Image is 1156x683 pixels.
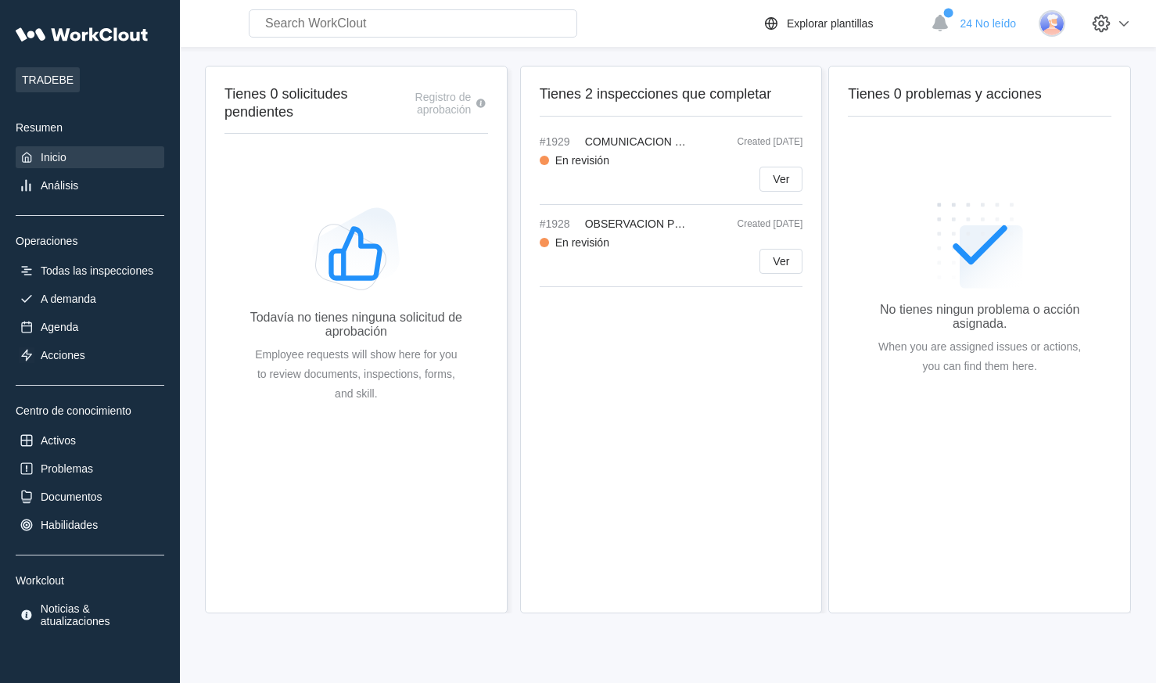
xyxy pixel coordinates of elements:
[41,519,98,531] div: Habilidades
[16,344,164,366] a: Acciones
[16,514,164,536] a: Habilidades
[41,151,66,164] div: Inicio
[960,17,1016,30] span: 24 No leído
[701,136,802,147] div: Created [DATE]
[41,602,161,627] div: Noticias & atualizaciones
[773,256,789,267] span: Ver
[41,349,85,361] div: Acciones
[41,264,153,277] div: Todas las inspecciones
[701,218,802,229] div: Created [DATE]
[540,135,579,148] span: #1929
[381,91,471,116] div: Registro de aprobación
[16,599,164,631] a: Noticias & atualizaciones
[16,288,164,310] a: A demanda
[16,174,164,196] a: Análisis
[16,146,164,168] a: Inicio
[250,345,463,404] div: Employee requests will show here for you to review documents, inspections, forms, and skill.
[41,293,96,305] div: A demanda
[555,236,609,249] div: En revisión
[16,235,164,247] div: Operaciones
[16,67,80,92] span: TRADEBE
[249,9,577,38] input: Search WorkClout
[41,434,76,447] div: Activos
[16,486,164,508] a: Documentos
[585,217,855,230] span: OBSERVACION PREVENTIVA DE SEGURIDAD (OPS)
[16,316,164,338] a: Agenda
[16,404,164,417] div: Centro de conocimiento
[16,458,164,480] a: Problemas
[16,430,164,451] a: Activos
[41,321,78,333] div: Agenda
[224,85,381,120] h2: Tienes 0 solicitudes pendientes
[1039,10,1065,37] img: user-3.png
[540,85,803,103] h2: Tienes 2 inspecciones que completar
[16,574,164,587] div: Workclout
[585,135,884,148] span: COMUNICACION INCIDENTE - COMUNICADO DE RIESGO
[787,17,874,30] div: Explorar plantillas
[41,462,93,475] div: Problemas
[41,491,102,503] div: Documentos
[759,167,802,192] button: Ver
[41,179,78,192] div: Análisis
[873,337,1086,376] div: When you are assigned issues or actions, you can find them here.
[773,174,789,185] span: Ver
[250,311,463,339] div: Todavía no tienes ninguna solicitud de aprobación
[762,14,924,33] a: Explorar plantillas
[848,85,1111,103] h2: Tienes 0 problemas y acciones
[16,121,164,134] div: Resumen
[759,249,802,274] button: Ver
[16,260,164,282] a: Todas las inspecciones
[540,217,579,230] span: #1928
[555,154,609,167] div: En revisión
[873,303,1086,331] div: No tienes ningun problema o acción asignada.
